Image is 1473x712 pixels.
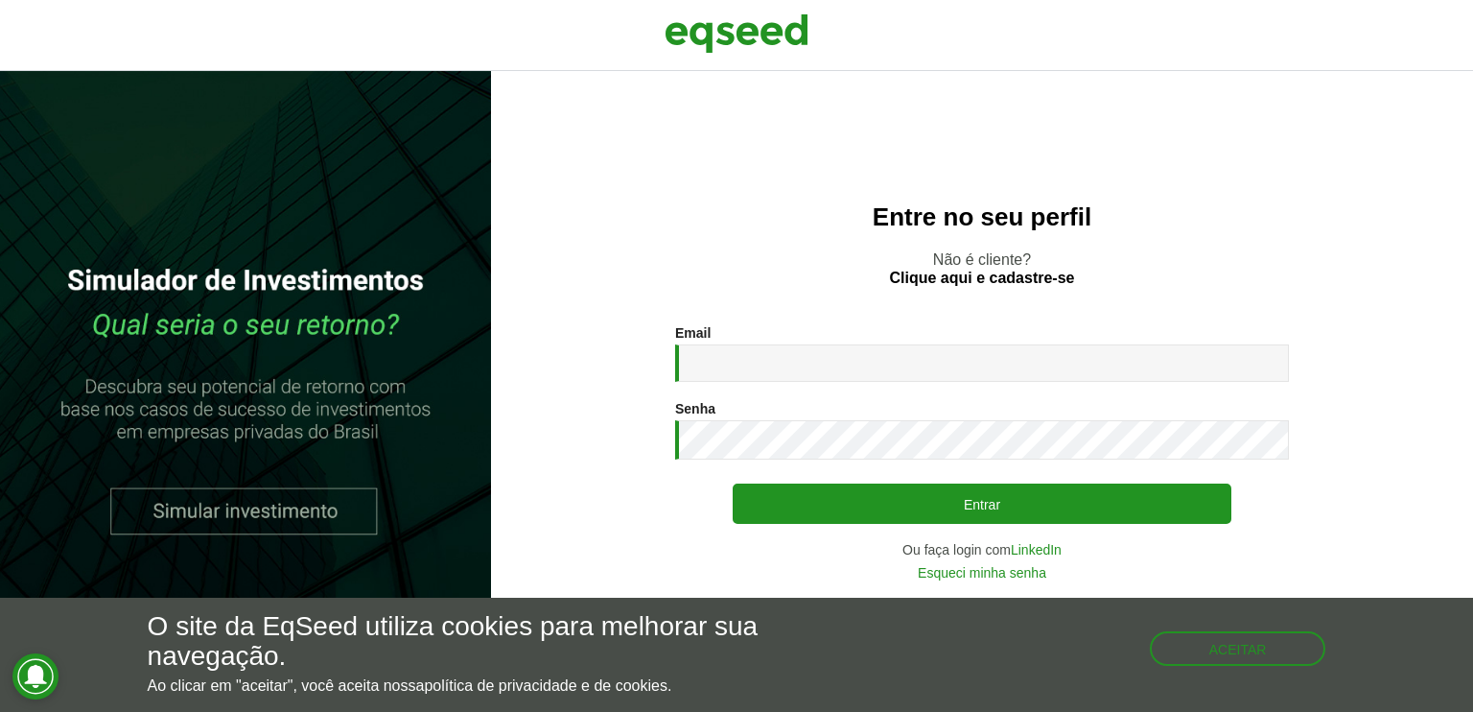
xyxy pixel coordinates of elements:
[148,612,854,672] h5: O site da EqSeed utiliza cookies para melhorar sua navegação.
[675,326,711,340] label: Email
[890,271,1075,286] a: Clique aqui e cadastre-se
[733,484,1231,524] button: Entrar
[424,678,667,694] a: política de privacidade e de cookies
[1150,631,1326,666] button: Aceitar
[1011,543,1062,557] a: LinkedIn
[529,250,1435,287] p: Não é cliente?
[529,203,1435,231] h2: Entre no seu perfil
[148,676,854,695] p: Ao clicar em "aceitar", você aceita nossa .
[675,543,1289,557] div: Ou faça login com
[918,566,1046,580] a: Esqueci minha senha
[675,402,715,415] label: Senha
[665,10,808,58] img: EqSeed Logo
